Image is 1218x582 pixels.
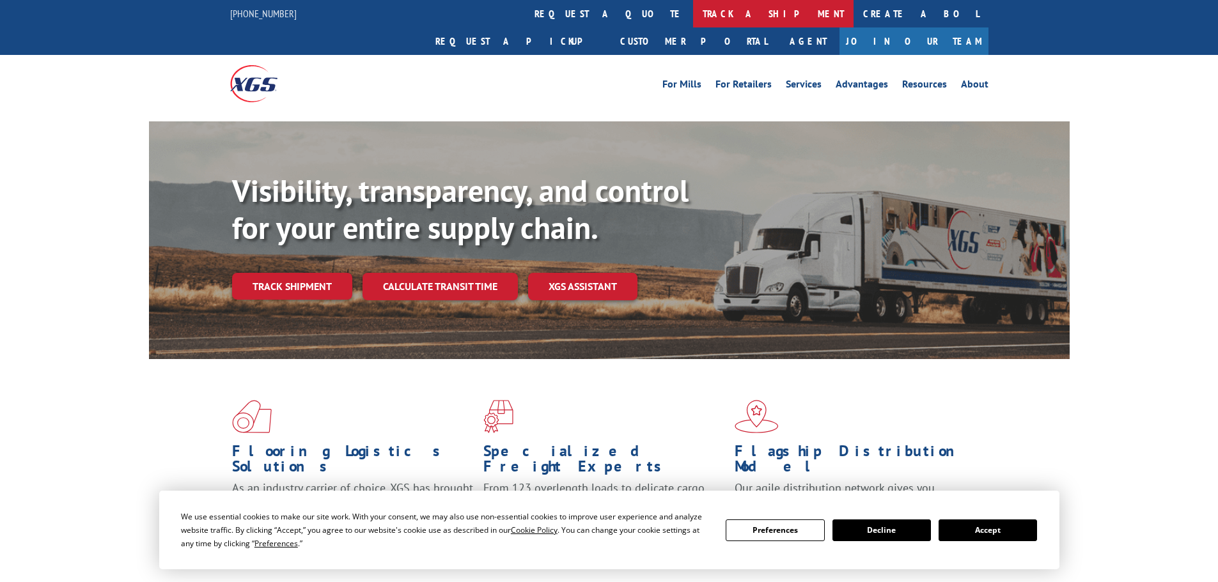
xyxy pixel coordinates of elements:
a: About [961,79,988,93]
a: Track shipment [232,273,352,300]
button: Preferences [726,519,824,541]
h1: Flagship Distribution Model [735,443,976,480]
p: From 123 overlength loads to delicate cargo, our experienced staff knows the best way to move you... [483,480,725,537]
div: Cookie Consent Prompt [159,491,1059,569]
img: xgs-icon-focused-on-flooring-red [483,400,513,433]
a: For Mills [662,79,701,93]
h1: Specialized Freight Experts [483,443,725,480]
a: Request a pickup [426,27,611,55]
a: [PHONE_NUMBER] [230,7,297,20]
span: As an industry carrier of choice, XGS has brought innovation and dedication to flooring logistics... [232,480,473,526]
button: Decline [832,519,931,541]
a: Services [786,79,822,93]
a: Resources [902,79,947,93]
span: Preferences [254,538,298,549]
span: Our agile distribution network gives you nationwide inventory management on demand. [735,480,970,510]
a: Agent [777,27,839,55]
img: xgs-icon-total-supply-chain-intelligence-red [232,400,272,433]
b: Visibility, transparency, and control for your entire supply chain. [232,171,689,247]
img: xgs-icon-flagship-distribution-model-red [735,400,779,433]
a: Calculate transit time [363,273,518,300]
a: Advantages [836,79,888,93]
a: Customer Portal [611,27,777,55]
a: Join Our Team [839,27,988,55]
div: We use essential cookies to make our site work. With your consent, we may also use non-essential ... [181,510,710,550]
span: Cookie Policy [511,525,558,535]
button: Accept [939,519,1037,541]
h1: Flooring Logistics Solutions [232,443,474,480]
a: For Retailers [715,79,772,93]
a: XGS ASSISTANT [528,273,637,300]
